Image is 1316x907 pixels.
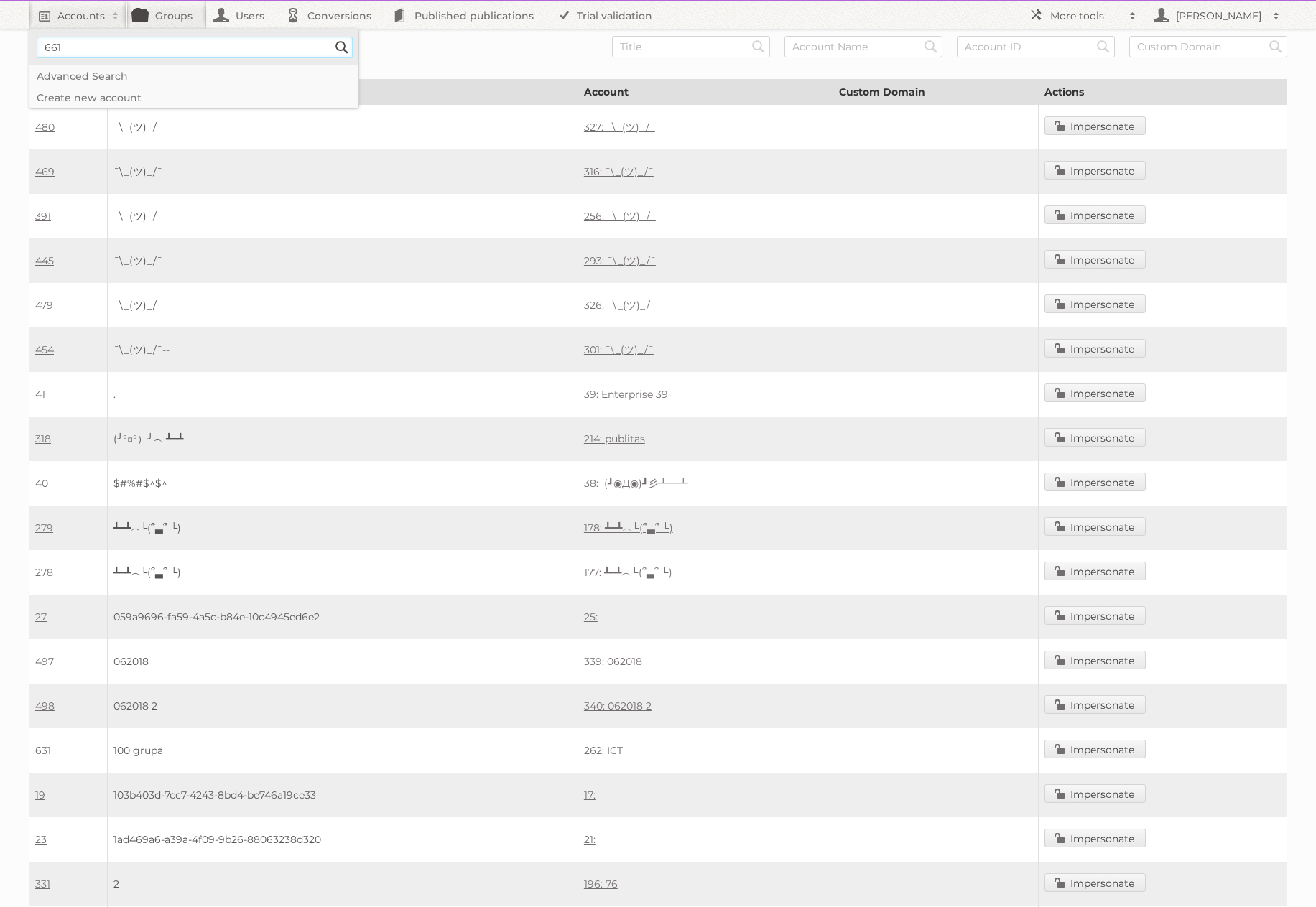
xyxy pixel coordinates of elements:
[35,566,53,579] a: 278
[1129,36,1287,57] input: Custom Domain
[584,744,623,757] a: 262: ICT
[107,639,578,684] td: 062018
[1044,873,1146,892] a: Impersonate
[207,1,279,29] a: Users
[584,833,596,846] a: 21:
[35,254,54,267] a: 445
[107,506,578,550] td: ┻━┻︵└(՞▃՞ └)
[1093,36,1114,57] input: Search
[1044,606,1146,625] a: Impersonate
[584,165,654,178] a: 316: ¯\_(ツ)_/¯
[35,210,51,223] a: 391
[1172,9,1266,23] h2: [PERSON_NAME]
[584,789,596,801] a: 17:
[1044,517,1146,536] a: Impersonate
[584,566,672,579] a: 177: ┻━┻︵└(՞▃՞ └)
[1044,294,1146,313] a: Impersonate
[584,610,598,623] a: 25:
[107,149,578,194] td: ¯\_(ツ)_/¯
[386,1,548,29] a: Published publications
[1044,829,1146,847] a: Impersonate
[107,327,578,372] td: ¯\_(ツ)_/¯--
[784,36,942,57] input: Account Name
[1044,116,1146,135] a: Impersonate
[35,789,45,801] a: 19
[584,254,656,267] a: 293: ¯\_(ツ)_/¯
[107,862,578,906] td: 2
[35,432,51,445] a: 318
[584,210,656,223] a: 256: ¯\_(ツ)_/¯
[1021,1,1144,29] a: More tools
[29,1,126,29] a: Accounts
[748,36,769,57] input: Search
[107,728,578,773] td: 100 grupa
[107,817,578,862] td: 1ad469a6-a39a-4f09-9b26-88063238d320
[279,1,386,29] a: Conversions
[1044,473,1146,491] a: Impersonate
[1044,740,1146,758] a: Impersonate
[35,299,53,312] a: 479
[1044,205,1146,224] a: Impersonate
[1044,250,1146,269] a: Impersonate
[331,37,353,58] input: Search
[35,165,55,178] a: 469
[107,461,578,506] td: $#%#$^$^
[584,521,673,534] a: 178: ┻━┻︵└(՞▃՞ └)
[920,36,942,57] input: Search
[107,238,578,283] td: ¯\_(ツ)_/¯
[107,550,578,595] td: ┻━┻︵└(՞▃՞ └)
[584,432,645,445] a: 214: publitas
[584,477,688,490] a: 38: (┛◉Д◉)┛彡┻━┻
[29,65,358,87] a: Advanced Search
[107,595,578,639] td: 059a9696-fa59-4a5c-b84e-10c4945ed6e2
[1044,784,1146,803] a: Impersonate
[35,388,45,401] a: 41
[35,655,54,668] a: 497
[35,878,50,890] a: 331
[107,283,578,327] td: ¯\_(ツ)_/¯
[584,388,668,401] a: 39: Enterprise 39
[1044,651,1146,669] a: Impersonate
[35,744,51,757] a: 631
[107,372,578,417] td: .
[1044,161,1146,180] a: Impersonate
[1044,339,1146,358] a: Impersonate
[29,87,358,108] a: Create new account
[1044,383,1146,402] a: Impersonate
[107,194,578,238] td: ¯\_(ツ)_/¯
[107,105,578,150] td: ¯\_(ツ)_/¯
[126,1,207,29] a: Groups
[612,36,770,57] input: Title
[107,417,578,461] td: (╯°□°）╯︵ ┻━┻
[578,80,833,105] th: Account
[584,343,654,356] a: 301: ¯\_(ツ)_/¯
[1265,36,1287,57] input: Search
[35,610,47,623] a: 27
[107,684,578,728] td: 062018 2
[35,343,54,356] a: 454
[584,878,618,890] a: 196: 76
[35,477,48,490] a: 40
[584,121,655,134] a: 327: ¯\_(ツ)_/¯
[35,833,47,846] a: 23
[1038,80,1287,105] th: Actions
[35,521,53,534] a: 279
[957,36,1115,57] input: Account ID
[833,80,1038,105] th: Custom Domain
[584,699,652,712] a: 340: 062018 2
[35,121,55,134] a: 480
[35,699,55,712] a: 498
[1144,1,1287,29] a: [PERSON_NAME]
[584,299,656,312] a: 326: ¯\_(ツ)_/¯
[1044,695,1146,714] a: Impersonate
[548,1,667,29] a: Trial validation
[1050,9,1122,23] h2: More tools
[584,655,642,668] a: 339: 062018
[107,773,578,817] td: 103b403d-7cc7-4243-8bd4-be746a19ce33
[1044,428,1146,447] a: Impersonate
[1044,562,1146,580] a: Impersonate
[57,9,105,23] h2: Accounts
